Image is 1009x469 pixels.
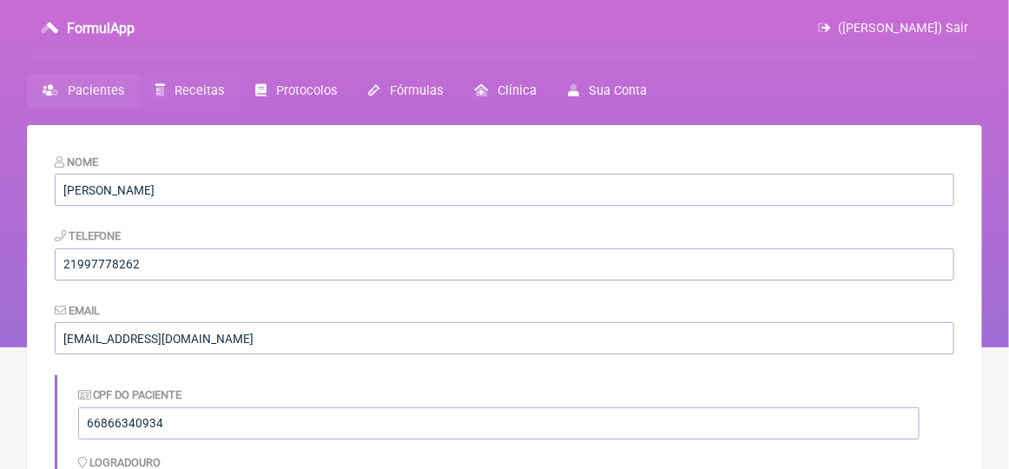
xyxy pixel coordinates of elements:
input: paciente@email.com [55,322,954,354]
a: Pacientes [27,74,140,108]
a: Clínica [458,74,552,108]
label: Email [55,304,100,317]
label: Nome [55,155,98,168]
span: Clínica [498,83,537,98]
span: ([PERSON_NAME]) Sair [838,21,968,36]
span: Protocolos [277,83,338,98]
label: Telefone [55,229,122,242]
input: 21 9124 2137 [55,248,954,281]
a: ([PERSON_NAME]) Sair [819,21,968,36]
a: Receitas [140,74,240,108]
span: Receitas [175,83,224,98]
label: Logradouro [78,456,162,469]
span: Sua Conta [589,83,647,98]
label: CPF do Paciente [78,388,182,401]
a: Protocolos [240,74,353,108]
span: Pacientes [68,83,124,98]
input: Identificação do Paciente [78,407,920,439]
a: Fórmulas [353,74,458,108]
h3: FormulApp [67,20,135,36]
input: Nome do Paciente [55,174,954,206]
span: Fórmulas [390,83,443,98]
a: Sua Conta [552,74,663,108]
